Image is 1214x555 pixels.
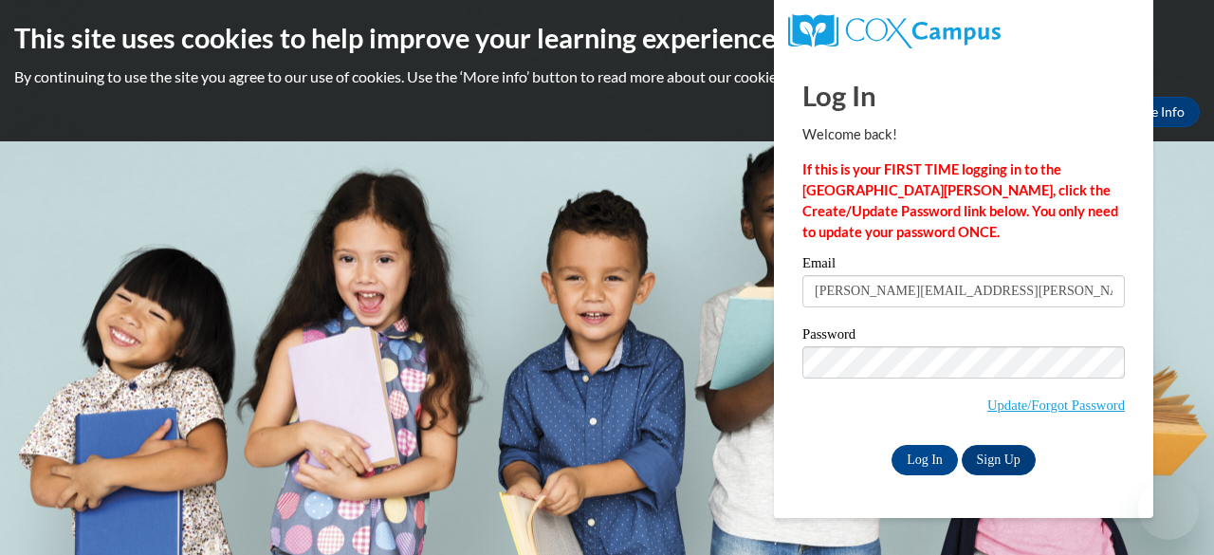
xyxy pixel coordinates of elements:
img: COX Campus [788,14,1001,48]
label: Password [802,327,1125,346]
strong: If this is your FIRST TIME logging in to the [GEOGRAPHIC_DATA][PERSON_NAME], click the Create/Upd... [802,161,1118,240]
label: Email [802,256,1125,275]
a: Sign Up [962,445,1036,475]
p: By continuing to use the site you agree to our use of cookies. Use the ‘More info’ button to read... [14,66,1200,87]
input: Log In [892,445,958,475]
h1: Log In [802,76,1125,115]
a: Update/Forgot Password [987,398,1125,413]
p: Welcome back! [802,124,1125,145]
iframe: Button to launch messaging window [1138,479,1199,540]
h2: This site uses cookies to help improve your learning experience. [14,19,1200,57]
a: More Info [1111,97,1200,127]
